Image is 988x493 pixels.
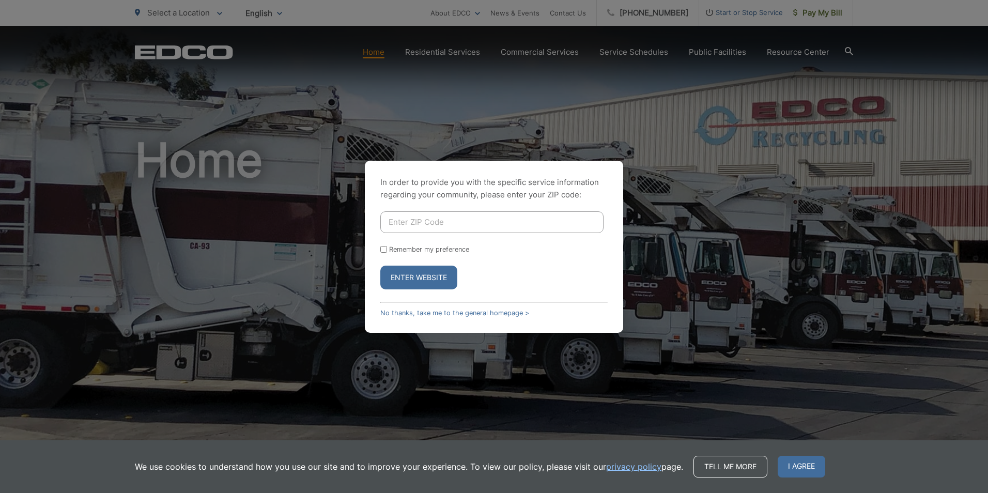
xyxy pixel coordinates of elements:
input: Enter ZIP Code [380,211,604,233]
label: Remember my preference [389,245,469,253]
p: In order to provide you with the specific service information regarding your community, please en... [380,176,608,201]
span: I agree [778,456,825,477]
a: Tell me more [693,456,767,477]
a: privacy policy [606,460,661,473]
p: We use cookies to understand how you use our site and to improve your experience. To view our pol... [135,460,683,473]
a: No thanks, take me to the general homepage > [380,309,529,317]
button: Enter Website [380,266,457,289]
